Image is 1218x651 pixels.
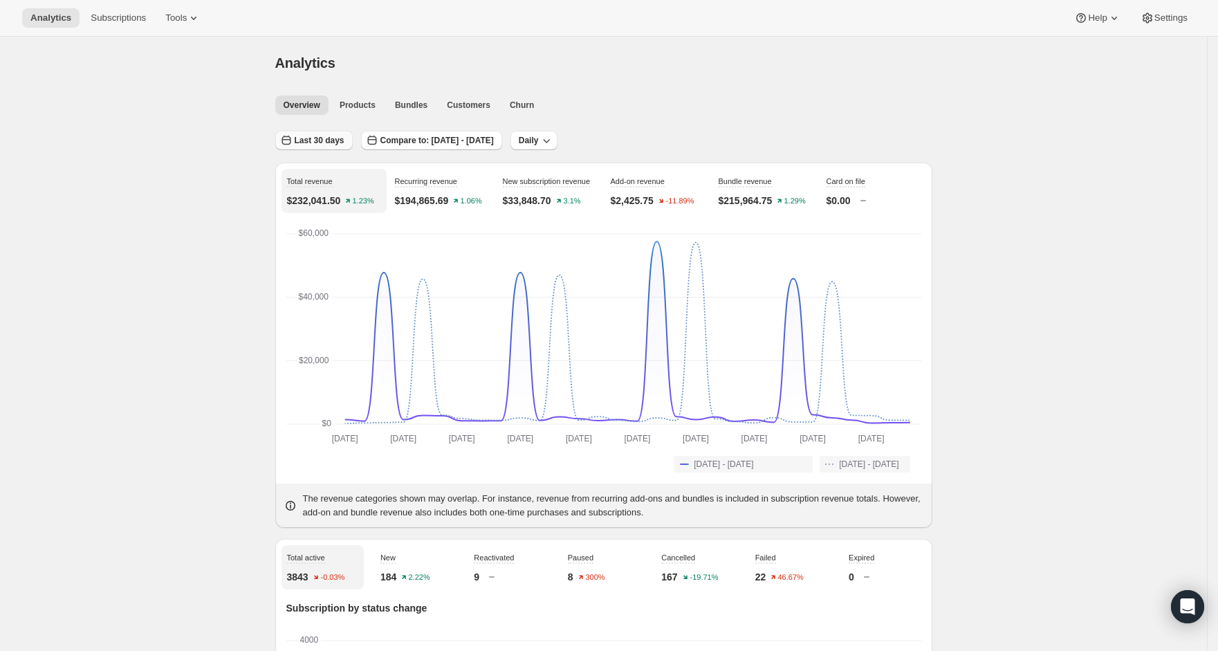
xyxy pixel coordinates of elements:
span: Cancelled [661,553,695,562]
span: Settings [1154,12,1188,24]
text: [DATE] [683,434,709,443]
span: [DATE] - [DATE] [839,459,898,470]
rect: Reactivated-2 1 [339,650,348,651]
text: 1.23% [353,197,374,205]
p: $0.00 [827,194,851,208]
span: Total active [287,553,325,562]
text: $20,000 [299,356,329,365]
text: [DATE] [800,434,826,443]
span: Paused [568,553,593,562]
p: $194,865.69 [395,194,449,208]
button: Daily [510,131,558,150]
p: 8 [568,570,573,584]
text: -0.03% [320,574,344,582]
rect: Expired-6 0 [339,643,348,645]
text: 1.06% [461,197,482,205]
p: 167 [661,570,677,584]
p: The revenue categories shown may overlap. For instance, revenue from recurring add-ons and bundle... [303,492,924,520]
rect: Expired-6 0 [416,647,425,648]
text: $40,000 [298,292,329,302]
button: [DATE] - [DATE] [674,456,813,473]
text: [DATE] [741,434,767,443]
text: [DATE] [331,434,358,443]
button: [DATE] - [DATE] [820,456,910,473]
text: 2.22% [409,574,430,582]
span: New [380,553,396,562]
span: New subscription revenue [503,177,591,185]
span: Subscriptions [91,12,146,24]
text: [DATE] [624,434,650,443]
text: 1.29% [784,197,806,205]
p: $33,848.70 [503,194,551,208]
span: Compare to: [DATE] - [DATE] [380,135,494,146]
span: Reactivated [474,553,514,562]
text: 3.1% [563,197,580,205]
button: Last 30 days [275,131,353,150]
span: Failed [755,553,776,562]
span: Tools [165,12,187,24]
text: 46.67% [778,574,804,582]
span: Analytics [275,55,335,71]
button: Analytics [22,8,80,28]
span: Total revenue [287,177,333,185]
p: $215,964.75 [719,194,773,208]
p: 184 [380,570,396,584]
text: [DATE] [858,434,884,443]
rect: Expired-6 0 [358,643,367,645]
span: Daily [519,135,539,146]
button: Compare to: [DATE] - [DATE] [361,131,502,150]
button: Subscriptions [82,8,154,28]
span: Add-on revenue [611,177,665,185]
div: Open Intercom Messenger [1171,590,1204,623]
text: 4000 [299,635,318,645]
p: $232,041.50 [287,194,341,208]
span: Products [340,100,376,111]
rect: Expired-6 0 [397,647,406,648]
span: Help [1088,12,1107,24]
p: Subscription by status change [286,601,921,615]
span: Bundles [395,100,427,111]
p: 3843 [287,570,308,584]
text: [DATE] [448,434,474,443]
p: 22 [755,570,766,584]
text: $0 [322,419,331,428]
span: Bundle revenue [719,177,772,185]
text: [DATE] [565,434,591,443]
text: [DATE] [390,434,416,443]
span: Expired [849,553,874,562]
p: $2,425.75 [611,194,654,208]
span: [DATE] - [DATE] [694,459,753,470]
span: Last 30 days [295,135,344,146]
p: 9 [474,570,479,584]
button: Help [1066,8,1129,28]
span: Churn [510,100,534,111]
text: $60,000 [298,228,329,238]
text: -19.71% [690,574,718,582]
button: Settings [1132,8,1196,28]
text: -11.89% [665,197,694,205]
span: Recurring revenue [395,177,458,185]
button: Tools [157,8,209,28]
span: Card on file [827,177,865,185]
span: Overview [284,100,320,111]
text: [DATE] [507,434,533,443]
rect: Expired-6 0 [378,647,387,648]
span: Customers [447,100,490,111]
text: 300% [585,574,605,582]
span: Analytics [30,12,71,24]
p: 0 [849,570,854,584]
